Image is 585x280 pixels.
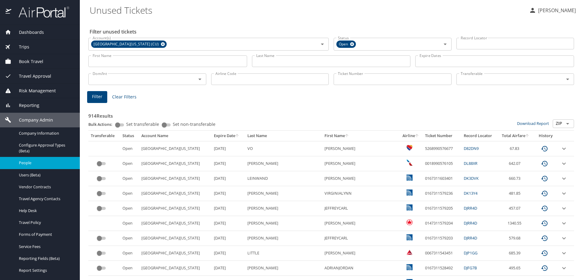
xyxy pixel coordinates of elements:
td: [GEOGRAPHIC_DATA][US_STATE] [139,201,211,216]
td: [DATE] [211,231,245,246]
td: LEINWAND [245,171,322,186]
td: [PERSON_NAME] [322,216,399,231]
td: JEFFREYCARL [322,231,399,246]
img: United Airlines [406,264,413,270]
td: 1340.55 [498,216,534,231]
td: [DATE] [211,156,245,171]
button: Open [563,119,572,128]
td: Open [120,261,139,276]
img: Delta Airlines [406,249,413,255]
th: Airline [399,131,423,141]
span: Travel Agency Contacts [19,196,73,202]
h3: 914 Results [88,109,574,119]
button: expand row [560,220,568,227]
span: Configure Approval Types (Beta) [19,142,73,154]
img: Southwest Airlines [406,145,413,151]
div: [GEOGRAPHIC_DATA][US_STATE] (CU) [91,41,167,48]
span: Company Admin [11,117,53,123]
button: Filter [87,91,107,103]
td: [GEOGRAPHIC_DATA][US_STATE] [139,246,211,261]
span: Trips [11,44,29,50]
th: First Name [322,131,399,141]
td: 660.73 [498,171,534,186]
button: [PERSON_NAME] [526,5,578,16]
th: History [534,131,558,141]
img: United Airlines [406,204,413,211]
td: LITTLE [245,246,322,261]
td: [PERSON_NAME] [245,156,322,171]
button: expand row [560,175,568,182]
button: sort [235,134,239,138]
button: Open [441,40,449,48]
span: Clear Filters [112,93,136,101]
span: Book Travel [11,58,43,65]
button: expand row [560,250,568,257]
span: Travel Policy [19,220,73,225]
h2: Filter unused tickets [90,27,575,37]
img: Air Canada [406,219,413,225]
th: Last Name [245,131,322,141]
td: 0167311603401 [423,171,461,186]
td: [PERSON_NAME] [245,231,322,246]
td: [GEOGRAPHIC_DATA][US_STATE] [139,231,211,246]
button: expand row [560,160,568,167]
td: Open [120,201,139,216]
td: [PERSON_NAME] [322,171,399,186]
button: expand row [560,264,568,272]
td: 685.39 [498,246,534,261]
td: [DATE] [211,186,245,201]
td: [PERSON_NAME] [245,216,322,231]
td: 579.68 [498,231,534,246]
img: United Airlines [406,190,413,196]
td: Open [120,171,139,186]
button: Clear Filters [110,91,139,103]
span: Set transferable [126,122,159,126]
span: Company Information [19,130,73,136]
td: 495.65 [498,261,534,276]
a: DJFG7B [464,265,477,271]
th: Expire Date [211,131,245,141]
span: Service Fees [19,244,73,250]
p: Bulk Actions: [88,122,117,127]
td: [DATE] [211,261,245,276]
button: Open [318,40,327,48]
td: [PERSON_NAME] [322,141,399,156]
button: Open [563,75,572,83]
td: Open [120,216,139,231]
td: [GEOGRAPHIC_DATA][US_STATE] [139,171,211,186]
td: [PERSON_NAME] [245,186,322,201]
a: D82DN9 [464,146,479,151]
span: [GEOGRAPHIC_DATA][US_STATE] (CU) [91,41,162,48]
td: [PERSON_NAME] [322,246,399,261]
a: DK13Y4 [464,190,477,196]
span: Report Settings [19,268,73,273]
span: Open [336,41,352,48]
td: 457.07 [498,201,534,216]
span: People [19,160,73,166]
button: expand row [560,205,568,212]
button: sort [525,134,530,138]
td: 0147311579204 [423,216,461,231]
th: Record Locator [461,131,498,141]
td: 0018990576105 [423,156,461,171]
td: [DATE] [211,201,245,216]
a: DL88XR [464,161,477,166]
img: airportal-logo.png [12,6,69,18]
td: [DATE] [211,141,245,156]
td: 0167311579203 [423,231,461,246]
span: Forms of Payment [19,232,73,237]
span: Reporting Fields (Beta) [19,256,73,261]
span: Vendor Contracts [19,184,73,190]
button: expand row [560,235,568,242]
a: Download Report [517,121,549,126]
a: DK3DVK [464,175,479,181]
button: sort [345,134,349,138]
td: Open [120,246,139,261]
td: Open [120,156,139,171]
button: sort [415,134,419,138]
td: 0167311579236 [423,186,461,201]
span: Risk Management [11,87,56,94]
img: American Airlines [406,160,413,166]
td: 0067311543451 [423,246,461,261]
th: Account Name [139,131,211,141]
